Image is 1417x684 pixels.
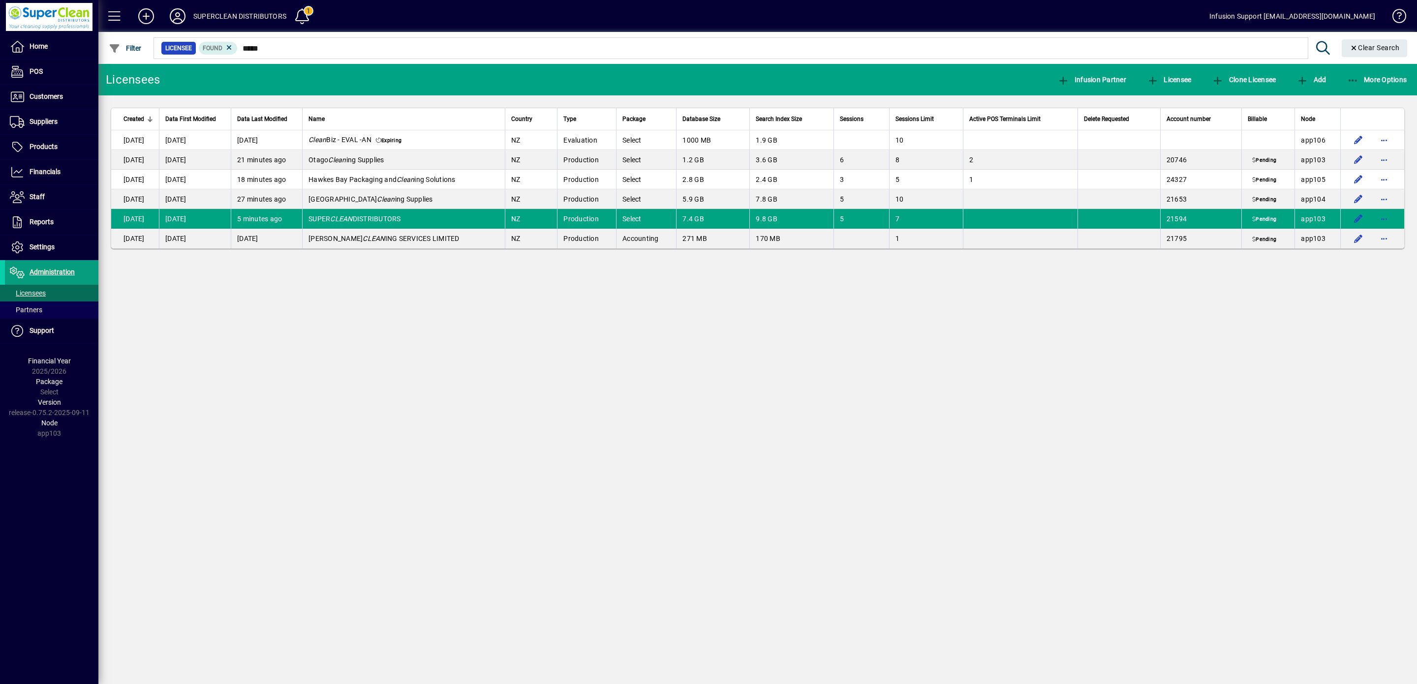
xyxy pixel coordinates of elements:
td: [DATE] [159,170,231,189]
button: Filter [106,39,144,57]
div: Search Index Size [756,114,827,124]
span: Staff [30,193,45,201]
td: 8 [889,150,963,170]
td: [DATE] [111,150,159,170]
div: Type [563,114,610,124]
a: Licensees [5,285,98,301]
span: app103.prod.infusionbusinesssoftware.com [1301,156,1325,164]
td: 10 [889,189,963,209]
span: Package [36,378,62,386]
span: app103.prod.infusionbusinesssoftware.com [1301,215,1325,223]
td: 18 minutes ago [231,170,302,189]
span: Version [38,398,61,406]
span: Type [563,114,576,124]
mat-chip: Found Status: Found [199,42,238,55]
em: Clean [397,176,414,183]
td: 27 minutes ago [231,189,302,209]
td: 24327 [1160,170,1241,189]
div: Infusion Support [EMAIL_ADDRESS][DOMAIN_NAME] [1209,8,1375,24]
div: Database Size [682,114,743,124]
td: Production [557,150,616,170]
td: 21653 [1160,189,1241,209]
div: Name [308,114,499,124]
span: Data First Modified [165,114,216,124]
span: Partners [10,306,42,314]
a: Financials [5,160,98,184]
td: [DATE] [159,130,231,150]
button: More Options [1345,71,1410,89]
div: Country [511,114,552,124]
a: Reports [5,210,98,235]
span: Licensees [10,289,46,297]
div: Active POS Terminals Limit [969,114,1072,124]
div: Created [123,114,153,124]
a: Partners [5,301,98,318]
span: Sessions [840,114,863,124]
td: 5 minutes ago [231,209,302,229]
span: SUPER DISTRIBUTORS [308,215,401,223]
button: More options [1376,132,1392,148]
em: CLEAN [363,235,385,242]
a: Staff [5,185,98,209]
td: 5 [833,189,889,209]
td: 3.6 GB [749,150,833,170]
td: 7.8 GB [749,189,833,209]
span: POS [30,67,43,75]
td: 21 minutes ago [231,150,302,170]
button: Add [1294,71,1328,89]
td: 10 [889,130,963,150]
span: Clone Licensee [1212,76,1276,84]
span: Suppliers [30,118,58,125]
span: Customers [30,92,63,100]
span: Active POS Terminals Limit [969,114,1041,124]
td: 6 [833,150,889,170]
td: Production [557,229,616,248]
span: Settings [30,243,55,251]
td: NZ [505,150,557,170]
span: Licensee [165,43,192,53]
span: Pending [1250,196,1278,204]
a: Home [5,34,98,59]
span: Home [30,42,48,50]
span: Pending [1250,216,1278,224]
button: More options [1376,172,1392,187]
span: Hawkes Bay Packaging and ing Solutions [308,176,456,183]
td: Select [616,170,676,189]
td: 5 [833,209,889,229]
td: Production [557,170,616,189]
em: Clean [377,195,395,203]
span: Billable [1248,114,1267,124]
span: Infusion Partner [1057,76,1126,84]
span: Biz - EVAL -AN [308,136,371,144]
td: NZ [505,189,557,209]
td: [DATE] [159,229,231,248]
td: NZ [505,209,557,229]
span: Account number [1167,114,1211,124]
button: More options [1376,152,1392,168]
span: Data Last Modified [237,114,287,124]
span: Financials [30,168,61,176]
td: 1 [889,229,963,248]
button: More options [1376,211,1392,227]
a: Settings [5,235,98,260]
span: [GEOGRAPHIC_DATA] ing Supplies [308,195,433,203]
div: Package [622,114,670,124]
div: Node [1301,114,1334,124]
span: Add [1296,76,1326,84]
td: 1.9 GB [749,130,833,150]
td: 5.9 GB [676,189,749,209]
td: [DATE] [159,189,231,209]
span: [PERSON_NAME] ING SERVICES LIMITED [308,235,460,242]
td: 9.8 GB [749,209,833,229]
td: 20746 [1160,150,1241,170]
button: Edit [1351,191,1366,207]
td: 21795 [1160,229,1241,248]
td: [DATE] [111,130,159,150]
button: More options [1376,191,1392,207]
td: [DATE] [111,170,159,189]
td: 7 [889,209,963,229]
span: Licensee [1147,76,1192,84]
td: NZ [505,130,557,150]
td: [DATE] [231,130,302,150]
td: Select [616,209,676,229]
